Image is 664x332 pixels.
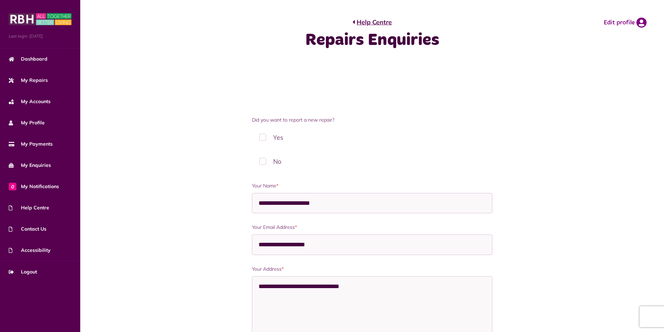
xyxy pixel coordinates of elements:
[352,17,392,27] a: Help Centre
[9,204,49,211] span: Help Centre
[9,225,46,233] span: Contact Us
[9,140,53,148] span: My Payments
[9,55,47,63] span: Dashboard
[9,33,72,39] span: Last login: [DATE]
[9,183,59,190] span: My Notifications
[9,77,48,84] span: My Repairs
[252,127,492,148] label: Yes
[9,183,16,190] span: 0
[9,12,72,26] img: MyRBH
[9,268,37,276] span: Logout
[252,116,492,124] label: Did you want to report a new repair?
[252,265,492,273] label: Your Address
[604,17,647,28] a: Edit profile
[252,224,492,231] label: Your Email Address
[9,162,51,169] span: My Enquiries
[9,98,51,105] span: My Accounts
[233,30,511,51] h1: Repairs Enquiries
[252,151,492,172] label: No
[9,119,45,126] span: My Profile
[252,182,492,190] label: Your Name
[9,247,51,254] span: Accessibility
